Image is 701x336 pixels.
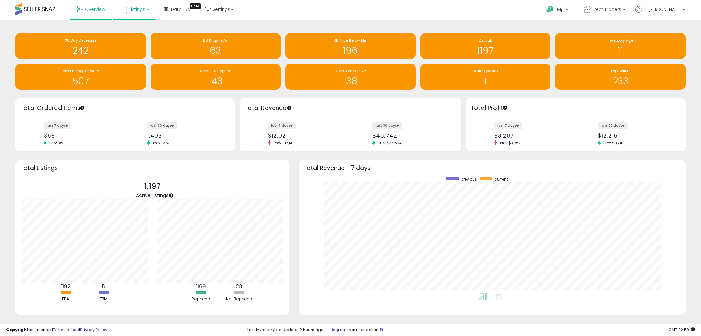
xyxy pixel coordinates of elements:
a: BB Price Below Min 196 [285,33,416,59]
span: BB Price Below Min [334,38,367,43]
div: Tooltip anchor [190,3,201,9]
span: Prev: $8,241 [601,140,627,146]
h1: 507 [19,76,143,86]
span: 2025-09-11 22:58 GMT [669,327,695,333]
span: Prev: $36,504 [375,140,405,146]
a: Default 1197 [420,33,551,59]
a: 1 listing [325,327,338,333]
div: Tooltip anchor [287,105,292,111]
a: 30 Day Decrease 242 [15,33,146,59]
h1: 138 [288,76,413,86]
a: Items Being Repriced 507 [15,64,146,90]
h1: 233 [558,76,682,86]
span: 30 Day Decrease [65,38,96,43]
span: Needs to Reprice [200,68,231,74]
span: DataHub [171,6,190,12]
div: $12,216 [598,132,675,139]
h3: Total Revenue - 7 days [303,166,681,170]
div: 358 [44,132,121,139]
div: FBA [47,296,84,302]
span: Items Being Repriced [61,68,100,74]
h3: Total Revenue [244,104,457,113]
span: Selling @ Max [473,68,499,74]
a: Hi [PERSON_NAME] [635,6,685,20]
span: Hi [PERSON_NAME] [644,6,681,12]
i: Get Help [546,6,554,13]
span: Overview [85,6,105,12]
div: seller snap | | [6,327,107,333]
a: BB Drop in 7d 63 [151,33,281,59]
a: Inventory Age 11 [555,33,686,59]
a: Needs to Reprice 143 [151,64,281,90]
a: Privacy Policy [80,327,107,333]
span: Prev: $12,141 [271,140,297,146]
span: Active Listings [136,192,168,198]
div: Tooltip anchor [502,105,508,111]
h3: Total Ordered Items [20,104,230,113]
h1: 1 [423,76,548,86]
b: 1169 [196,283,206,290]
h1: 196 [288,45,413,56]
label: last 30 days [147,122,177,129]
a: Top Sellers 233 [555,64,686,90]
h1: 143 [154,76,278,86]
strong: Copyright [6,327,29,333]
label: last 7 days [268,122,296,129]
div: Tooltip anchor [79,105,85,111]
span: Prev: 1,367 [150,140,173,146]
label: last 30 days [372,122,402,129]
span: Default [479,38,492,43]
label: last 30 days [598,122,628,129]
a: Help [542,1,574,20]
span: Non Competitive [335,68,366,74]
p: 1,197 [136,181,168,192]
label: last 7 days [494,122,522,129]
h1: 242 [19,45,143,56]
a: Non Competitive 138 [285,64,416,90]
i: Click here to read more about un-synced listings. [380,328,383,332]
span: Top Sellers [610,68,631,74]
span: Inventory Age [608,38,633,43]
a: Terms of Use [53,327,79,333]
h1: 11 [558,45,682,56]
div: Last InventoryLab Update: 2 hours ago, requires user action. [247,327,695,333]
h1: 1197 [423,45,548,56]
div: $45,742 [372,132,450,139]
div: Repriced [182,296,219,302]
a: Selling @ Max 1 [420,64,551,90]
span: Help [555,7,564,12]
span: current [495,177,508,182]
div: FBM [85,296,122,302]
h1: 63 [154,45,278,56]
h3: Total Listings [20,166,285,170]
label: last 7 days [44,122,71,129]
div: 1,403 [147,132,224,139]
div: Tooltip anchor [168,193,174,198]
span: Treat Traders [592,6,621,12]
div: $3,207 [494,132,571,139]
span: Prev: $3,652 [497,140,524,146]
b: 28 [236,283,242,290]
span: BB Drop in 7d [203,38,228,43]
div: Not Repriced [220,296,257,302]
b: 1192 [61,283,70,290]
b: 5 [102,283,105,290]
span: Prev: 353 [46,140,68,146]
span: Listings [129,6,145,12]
h3: Total Profit [471,104,681,113]
div: $12,021 [268,132,346,139]
span: previous [461,177,477,182]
